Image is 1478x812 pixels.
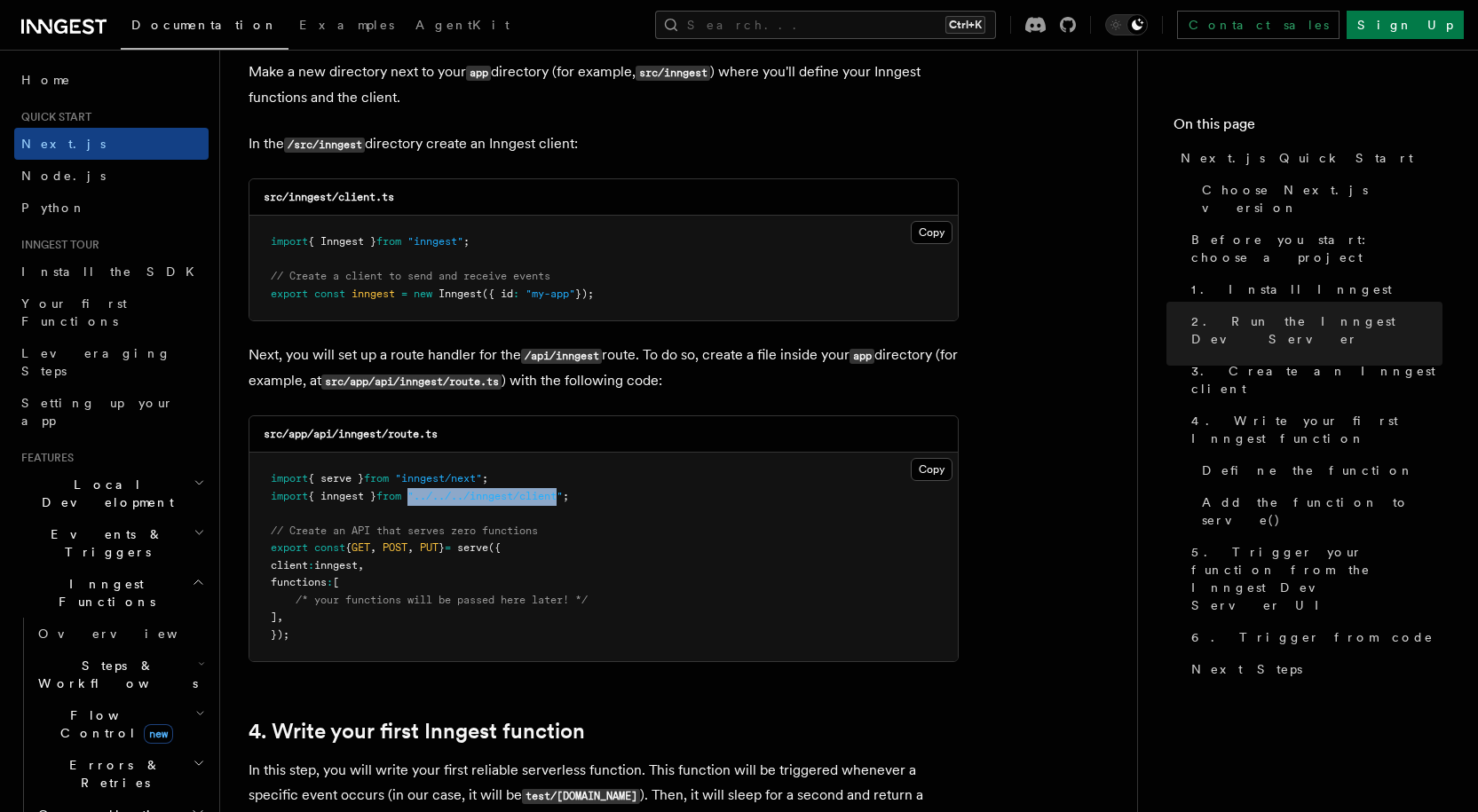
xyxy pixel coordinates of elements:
span: Examples [299,18,394,32]
span: Steps & Workflows [31,657,198,692]
span: export [271,541,308,554]
a: Next Steps [1184,653,1442,685]
span: const [314,288,345,300]
span: Leveraging Steps [21,346,171,378]
span: "my-app" [526,288,575,300]
span: from [364,472,389,485]
span: : [327,576,333,588]
code: app [850,349,874,364]
span: 6. Trigger from code [1191,628,1434,646]
span: Errors & Retries [31,756,193,792]
span: ] [271,611,277,623]
span: // Create an API that serves zero functions [271,524,538,537]
span: Python [21,201,86,215]
span: from [376,235,401,248]
span: from [376,490,401,502]
a: Python [14,192,209,224]
a: Overview [31,618,209,650]
a: 4. Write your first Inngest function [249,719,585,744]
span: : [308,559,314,572]
code: /src/inngest [284,138,365,153]
span: // Create a client to send and receive events [271,270,550,282]
a: Next.js Quick Start [1174,142,1442,174]
span: "inngest/next" [395,472,482,485]
code: src/app/api/inngest/route.ts [264,428,438,440]
code: src/app/api/inngest/route.ts [321,374,502,390]
a: Setting up your app [14,387,209,437]
kbd: Ctrl+K [945,16,985,34]
button: Copy [911,221,952,244]
a: 5. Trigger your function from the Inngest Dev Server UI [1184,536,1442,621]
a: 3. Create an Inngest client [1184,355,1442,405]
code: src/inngest [636,66,710,81]
span: , [370,541,376,554]
span: ; [563,490,569,502]
a: Next.js [14,128,209,160]
span: { [345,541,352,554]
span: 4. Write your first Inngest function [1191,412,1442,447]
span: import [271,235,308,248]
span: ({ id [482,288,513,300]
a: Define the function [1195,454,1442,486]
span: PUT [420,541,439,554]
button: Events & Triggers [14,518,209,568]
code: src/inngest/client.ts [264,191,394,203]
a: Leveraging Steps [14,337,209,387]
a: Choose Next.js version [1195,174,1442,224]
span: Overview [38,627,221,641]
a: Sign Up [1347,11,1464,39]
span: Setting up your app [21,396,174,428]
span: Quick start [14,110,91,124]
p: Make a new directory next to your directory (for example, ) where you'll define your Inngest func... [249,59,959,110]
span: { serve } [308,472,364,485]
span: Local Development [14,476,194,511]
span: ; [482,472,488,485]
code: app [466,66,491,81]
span: Events & Triggers [14,525,194,561]
code: /api/inngest [521,349,602,364]
span: , [407,541,414,554]
span: Next.js Quick Start [1181,149,1413,167]
span: }); [575,288,594,300]
a: Before you start: choose a project [1184,224,1442,273]
span: = [445,541,451,554]
span: }); [271,628,289,641]
span: const [314,541,345,554]
span: Next Steps [1191,660,1302,678]
span: Inngest tour [14,238,99,252]
button: Toggle dark mode [1105,14,1148,35]
span: inngest [352,288,395,300]
span: 1. Install Inngest [1191,280,1392,298]
a: Add the function to serve() [1195,486,1442,536]
a: Documentation [121,5,288,50]
span: "inngest" [407,235,463,248]
a: Node.js [14,160,209,192]
span: = [401,288,407,300]
span: Features [14,451,74,465]
span: AgentKit [415,18,510,32]
span: Add the function to serve() [1202,493,1442,529]
span: serve [457,541,488,554]
span: , [358,559,364,572]
span: , [277,611,283,623]
span: Your first Functions [21,296,127,328]
span: Install the SDK [21,264,205,279]
a: 2. Run the Inngest Dev Server [1184,305,1442,355]
button: Inngest Functions [14,568,209,618]
span: 5. Trigger your function from the Inngest Dev Server UI [1191,543,1442,614]
span: 3. Create an Inngest client [1191,362,1442,398]
span: } [439,541,445,554]
span: [ [333,576,339,588]
span: Inngest Functions [14,575,192,611]
p: In the directory create an Inngest client: [249,131,959,157]
span: { inngest } [308,490,376,502]
span: GET [352,541,370,554]
span: "../../../inngest/client" [407,490,563,502]
a: Your first Functions [14,288,209,337]
code: test/[DOMAIN_NAME] [522,789,640,804]
span: import [271,472,308,485]
span: client [271,559,308,572]
button: Steps & Workflows [31,650,209,699]
span: Home [21,71,71,89]
span: functions [271,576,327,588]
